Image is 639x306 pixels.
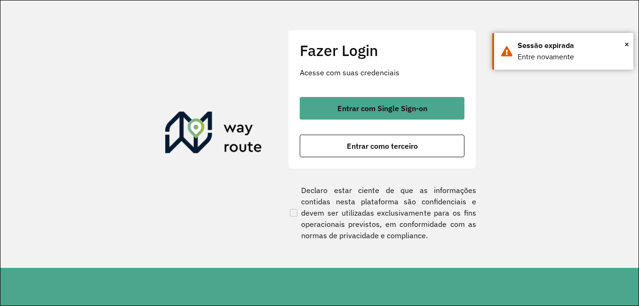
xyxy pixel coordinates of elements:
[337,105,427,112] span: Entrar com Single Sign-on
[347,142,418,150] span: Entrar como terceiro
[624,37,629,51] button: Close
[300,97,464,120] button: button
[624,37,629,51] span: ×
[518,51,626,63] div: Entre novamente
[288,185,476,241] label: Declaro estar ciente de que as informações contidas nesta plataforma são confidenciais e devem se...
[300,41,464,59] h2: Fazer Login
[165,112,262,157] img: Roteirizador AmbevTech
[518,40,626,51] div: Sessão expirada
[300,135,464,157] button: button
[300,67,464,78] p: Acesse com suas credenciais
